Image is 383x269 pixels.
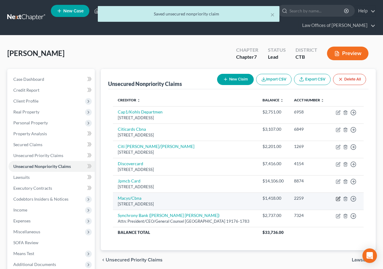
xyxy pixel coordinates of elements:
a: Secured Claims [8,139,95,150]
div: 6849 [294,126,325,132]
a: Directory Cases [156,5,203,16]
span: Personal Property [13,120,48,125]
a: Creditor unfold_more [118,98,140,102]
div: Chapter [236,47,258,54]
a: Client Portal [117,5,156,16]
div: [STREET_ADDRESS] [118,115,253,121]
span: Lawsuits [352,258,371,262]
span: Income [13,207,27,212]
a: Property Analysis [8,128,95,139]
a: Discovercard [118,161,143,166]
input: Search by name... [289,5,345,16]
span: Codebtors Insiders & Notices [13,196,68,202]
span: SOFA Review [13,240,38,245]
a: Credit Report [8,85,95,96]
a: Jpmcb Card [118,178,140,183]
div: Unsecured Nonpriority Claims [108,80,182,87]
a: Help [355,5,375,16]
div: 6958 [294,109,325,115]
span: Case Dashboard [13,77,44,82]
div: Attn: President/CEO/General Counsel [GEOGRAPHIC_DATA] 19176-1783 [118,218,253,224]
a: Cap1/Kohls Departmen [118,109,163,114]
div: Status [268,47,286,54]
div: 1269 [294,143,325,149]
i: chevron_left [101,258,106,262]
a: Law Offices of [PERSON_NAME] [299,20,375,31]
div: [STREET_ADDRESS] [118,184,253,190]
a: Acct Number unfold_more [294,98,324,102]
span: Credit Report [13,87,39,93]
div: [STREET_ADDRESS] [118,149,253,155]
a: Home [91,5,117,16]
div: Chapter [236,54,258,61]
button: Preview [327,47,368,60]
div: CTB [296,54,317,61]
a: Unsecured Priority Claims [8,150,95,161]
a: Case Dashboard [8,74,95,85]
div: $3,107.00 [262,126,284,132]
a: Synchrony Bank ([PERSON_NAME] [PERSON_NAME]) [118,213,220,218]
a: Citicards Cbna [118,126,146,132]
span: Lawsuits [13,175,30,180]
span: Miscellaneous [13,229,40,234]
div: District [296,47,317,54]
span: Secured Claims [13,142,42,147]
div: Saved unsecured nonpriority claim [103,11,275,17]
button: chevron_left Unsecured Priority Claims [101,258,163,262]
a: Export CSV [294,74,331,85]
div: $2,737.00 [262,212,284,218]
span: Unsecured Nonpriority Claims [13,164,71,169]
i: unfold_more [137,99,140,102]
div: [STREET_ADDRESS] [118,132,253,138]
a: Citi [PERSON_NAME]/[PERSON_NAME] [118,144,194,149]
span: Means Test [13,251,34,256]
div: Open Intercom Messenger [362,248,377,263]
div: Lead [268,54,286,61]
div: [STREET_ADDRESS] [118,201,253,207]
span: Unsecured Priority Claims [13,153,63,158]
span: [PERSON_NAME] [7,49,64,57]
span: Client Profile [13,98,38,103]
button: Lawsuits chevron_right [352,258,376,262]
div: 8874 [294,178,325,184]
div: $1,418.00 [262,195,284,201]
a: Lawsuits [8,172,95,183]
span: 7 [254,54,257,60]
th: Balance Total [113,227,258,238]
div: $2,751.00 [262,109,284,115]
div: [STREET_ADDRESS] [118,167,253,172]
a: Macys/Cbna [118,195,141,201]
button: New Claim [217,74,254,85]
div: 4154 [294,161,325,167]
span: $33,736.00 [262,230,284,235]
a: Balance unfold_more [262,98,284,102]
div: $14,106.00 [262,178,284,184]
span: Property Analysis [13,131,47,136]
button: Delete All [333,74,366,85]
button: × [270,11,275,18]
span: Executory Contracts [13,185,52,191]
div: 7324 [294,212,325,218]
span: Additional Documents [13,262,56,267]
i: unfold_more [280,99,284,102]
span: Expenses [13,218,31,223]
div: $2,201.00 [262,143,284,149]
a: Unsecured Nonpriority Claims [8,161,95,172]
div: 2259 [294,195,325,201]
span: Real Property [13,109,39,114]
a: Executory Contracts [8,183,95,194]
span: Unsecured Priority Claims [106,258,163,262]
a: SOFA Review [8,237,95,248]
button: Import CSV [256,74,292,85]
div: $7,416.00 [262,161,284,167]
i: unfold_more [321,99,324,102]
